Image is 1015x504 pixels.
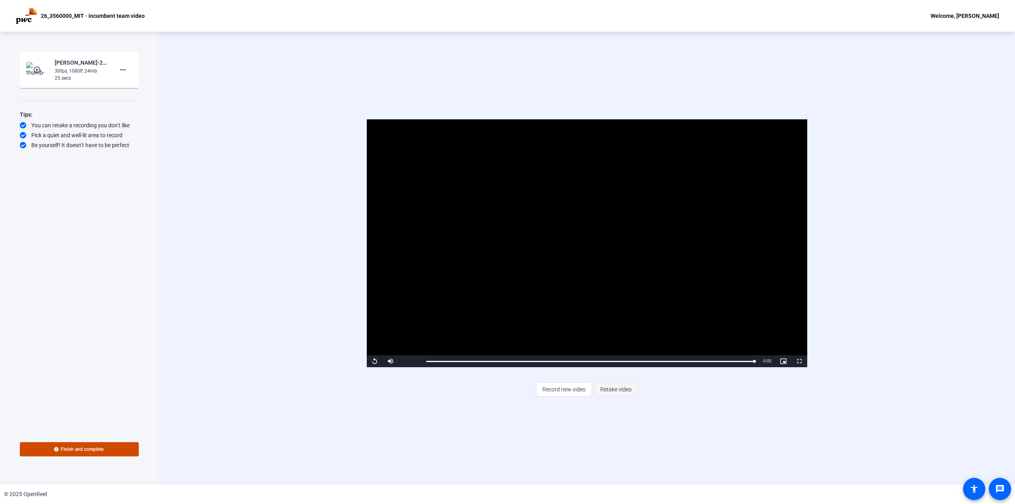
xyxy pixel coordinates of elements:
[20,110,139,119] div: Tips:
[931,11,999,21] div: Welcome, [PERSON_NAME]
[55,58,108,67] div: [PERSON_NAME]-26-3560000-MIT - incumbent team video-26-3560000-MIT - incumbent team video-1759438...
[33,66,42,74] mat-icon: play_circle_outline
[762,359,764,363] span: -
[20,442,139,456] button: Finish and complete
[536,382,592,397] button: Record new video
[16,8,37,24] img: OpenReel logo
[426,361,755,362] div: Progress Bar
[776,355,791,367] button: Picture-in-Picture
[26,62,50,78] img: thumb-nail
[594,382,638,397] button: Retake video
[791,355,807,367] button: Fullscreen
[20,141,139,149] div: Be yourself! It doesn’t have to be perfect
[383,355,398,367] button: Mute
[542,382,586,397] span: Record new video
[55,75,108,82] div: 25 secs
[20,121,139,129] div: You can retake a recording you don’t like
[20,131,139,139] div: Pick a quiet and well-lit area to record
[600,382,632,397] span: Retake video
[969,484,979,494] mat-icon: accessibility
[118,65,128,75] mat-icon: more_horiz
[995,484,1005,494] mat-icon: message
[55,67,108,75] div: 30fps, 1080P, 24mb
[764,359,771,363] span: 0:00
[367,355,383,367] button: Replay
[41,11,145,21] p: 26_3560000_MIT - incumbent team video
[4,490,47,498] div: © 2025 OpenReel
[61,446,103,452] span: Finish and complete
[367,119,807,367] div: Video Player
